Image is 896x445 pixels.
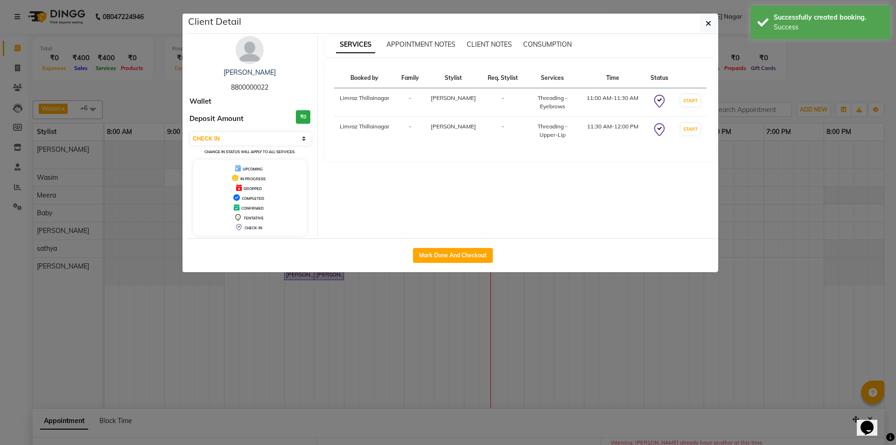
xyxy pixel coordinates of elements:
img: avatar [236,36,264,64]
td: 11:30 AM-12:00 PM [581,117,644,145]
button: START [681,95,700,106]
span: [PERSON_NAME] [431,94,476,101]
th: Status [644,68,674,88]
span: CONSUMPTION [523,40,572,49]
div: Threading - Eyebrows [530,94,575,111]
td: - [482,117,524,145]
button: Mark Done And Checkout [413,248,493,263]
th: Services [524,68,581,88]
span: CHECK-IN [245,226,262,230]
span: COMPLETED [242,196,264,201]
span: [PERSON_NAME] [431,123,476,130]
th: Family [395,68,425,88]
span: 8800000022 [231,83,268,92]
span: TENTATIVE [244,216,264,220]
h3: ₹0 [296,110,310,124]
th: Req. Stylist [482,68,524,88]
a: [PERSON_NAME] [224,68,276,77]
small: Change in status will apply to all services. [204,149,295,154]
h5: Client Detail [188,14,241,28]
span: CLIENT NOTES [467,40,512,49]
div: Threading - Upper-Lip [530,122,575,139]
div: Successfully created booking. [774,13,883,22]
iframe: chat widget [857,408,887,436]
td: 11:00 AM-11:30 AM [581,88,644,117]
td: - [482,88,524,117]
th: Time [581,68,644,88]
td: Limraz Thillainagar [334,117,396,145]
td: Limraz Thillainagar [334,88,396,117]
button: START [681,123,700,135]
span: SERVICES [336,36,375,53]
th: Booked by [334,68,396,88]
td: - [395,88,425,117]
span: Deposit Amount [189,113,244,124]
div: Success [774,22,883,32]
th: Stylist [425,68,482,88]
span: CONFIRMED [241,206,264,211]
span: Wallet [189,96,211,107]
span: UPCOMING [243,167,263,171]
span: DROPPED [244,186,262,191]
span: IN PROGRESS [240,177,266,181]
td: - [395,117,425,145]
span: APPOINTMENT NOTES [386,40,455,49]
